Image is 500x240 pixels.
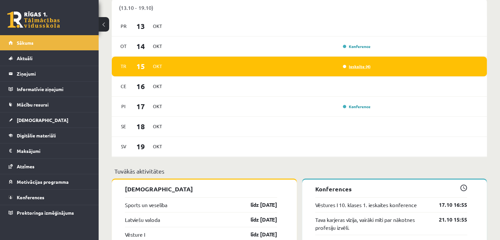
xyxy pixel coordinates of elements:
span: Pr [117,21,131,31]
a: līdz [DATE] [239,216,277,224]
a: Rīgas 1. Tālmācības vidusskola [7,12,60,28]
span: [DEMOGRAPHIC_DATA] [17,117,68,123]
span: Konferences [17,194,44,200]
span: Mācību resursi [17,102,49,108]
span: 19 [131,141,151,152]
span: Aktuāli [17,55,33,61]
span: Okt [151,101,164,111]
span: 17 [131,101,151,112]
a: Mācību resursi [9,97,90,112]
span: Okt [151,141,164,152]
a: Maksājumi [9,143,90,158]
a: Motivācijas programma [9,174,90,189]
a: Ieskaite (4) [343,64,370,69]
span: Ce [117,81,131,91]
span: 14 [131,41,151,52]
span: Digitālie materiāli [17,132,56,138]
a: Sports un veselība [125,201,167,209]
span: Atzīmes [17,163,35,169]
span: Okt [151,21,164,31]
span: Sākums [17,40,34,46]
legend: Maksājumi [17,143,90,158]
a: Konference [343,104,370,109]
a: Atzīmes [9,159,90,174]
a: Informatīvie ziņojumi [9,82,90,97]
a: Aktuāli [9,51,90,66]
span: Okt [151,61,164,71]
span: Ot [117,41,131,51]
a: Proktoringa izmēģinājums [9,205,90,220]
p: Tuvākās aktivitātes [114,167,484,176]
span: Okt [151,121,164,132]
a: Digitālie materiāli [9,128,90,143]
span: 18 [131,121,151,132]
a: Konference [343,44,370,49]
a: Latviešu valoda [125,216,160,224]
span: 15 [131,61,151,72]
span: 13 [131,21,151,32]
a: līdz [DATE] [239,201,277,209]
span: Proktoringa izmēģinājums [17,210,74,216]
a: līdz [DATE] [239,230,277,238]
a: [DEMOGRAPHIC_DATA] [9,112,90,128]
a: Tava karjeras vīzija, vairāki mīti par nākotnes profesiju izvēli. [315,216,429,231]
a: Ziņojumi [9,66,90,81]
a: Konferences [9,190,90,205]
a: Vēstures I 10. klases 1. ieskaites konference [315,201,417,209]
span: Tr [117,61,131,71]
a: Vēsture I [125,230,145,238]
span: Pi [117,101,131,111]
a: Sākums [9,35,90,50]
a: 21.10 15:55 [429,216,467,224]
p: [DEMOGRAPHIC_DATA] [125,184,277,193]
span: Motivācijas programma [17,179,69,185]
span: 16 [131,81,151,92]
span: Se [117,121,131,132]
legend: Ziņojumi [17,66,90,81]
legend: Informatīvie ziņojumi [17,82,90,97]
span: Okt [151,81,164,91]
span: Sv [117,141,131,152]
a: 17.10 16:55 [429,201,467,209]
p: Konferences [315,184,467,193]
span: Okt [151,41,164,51]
